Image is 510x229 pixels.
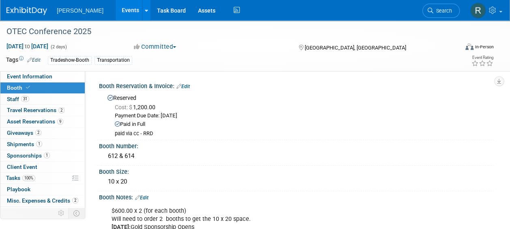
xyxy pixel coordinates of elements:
[69,208,85,218] td: Toggle Event Tabs
[105,175,488,188] div: 10 x 20
[0,195,85,206] a: Misc. Expenses & Credits2
[135,195,148,201] a: Edit
[99,80,494,91] div: Booth Reservation & Invoice:
[0,71,85,82] a: Event Information
[0,82,85,93] a: Booth
[36,141,42,147] span: 1
[470,3,486,18] img: Rebecca Deis
[176,84,190,89] a: Edit
[0,116,85,127] a: Asset Reservations9
[7,164,37,170] span: Client Event
[54,208,69,218] td: Personalize Event Tab Strip
[7,141,42,147] span: Shipments
[0,150,85,161] a: Sponsorships1
[21,96,29,102] span: 31
[115,104,133,110] span: Cost: $
[105,150,488,162] div: 612 & 614
[6,175,35,181] span: Tasks
[115,121,488,128] div: Paid in Full
[115,130,488,137] div: paid via cc - RRD
[0,105,85,116] a: Travel Reservations2
[7,96,29,102] span: Staff
[57,119,63,125] span: 9
[0,139,85,150] a: Shipments1
[24,43,31,50] span: to
[7,197,78,204] span: Misc. Expenses & Credits
[6,56,41,65] td: Tags
[35,130,41,136] span: 2
[7,130,41,136] span: Giveaways
[465,43,473,50] img: Format-Inperson.png
[7,186,30,192] span: Playbook
[423,42,494,54] div: Event Format
[99,166,494,176] div: Booth Size:
[471,56,493,60] div: Event Rating
[99,191,494,202] div: Booth Notes:
[0,94,85,105] a: Staff31
[7,107,65,113] span: Travel Reservations
[433,8,452,14] span: Search
[7,152,50,159] span: Sponsorships
[7,73,52,80] span: Event Information
[50,44,67,50] span: (2 days)
[305,45,406,51] span: [GEOGRAPHIC_DATA], [GEOGRAPHIC_DATA]
[7,84,32,91] span: Booth
[0,184,85,195] a: Playbook
[4,24,452,39] div: OTEC Conference 2025
[57,7,103,14] span: [PERSON_NAME]
[422,4,460,18] a: Search
[44,152,50,158] span: 1
[95,56,132,65] div: Transportation
[105,92,488,137] div: Reserved
[27,57,41,63] a: Edit
[115,112,488,120] div: Payment Due Date: [DATE]
[475,44,494,50] div: In-Person
[115,104,159,110] span: 1,200.00
[26,85,30,90] i: Booth reservation complete
[0,127,85,138] a: Giveaways2
[58,107,65,113] span: 2
[131,43,179,51] button: Committed
[7,118,63,125] span: Asset Reservations
[0,162,85,173] a: Client Event
[6,7,47,15] img: ExhibitDay
[72,197,78,203] span: 2
[0,173,85,184] a: Tasks100%
[22,175,35,181] span: 100%
[48,56,92,65] div: Tradeshow-Booth
[6,43,49,50] span: [DATE] [DATE]
[99,140,494,150] div: Booth Number:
